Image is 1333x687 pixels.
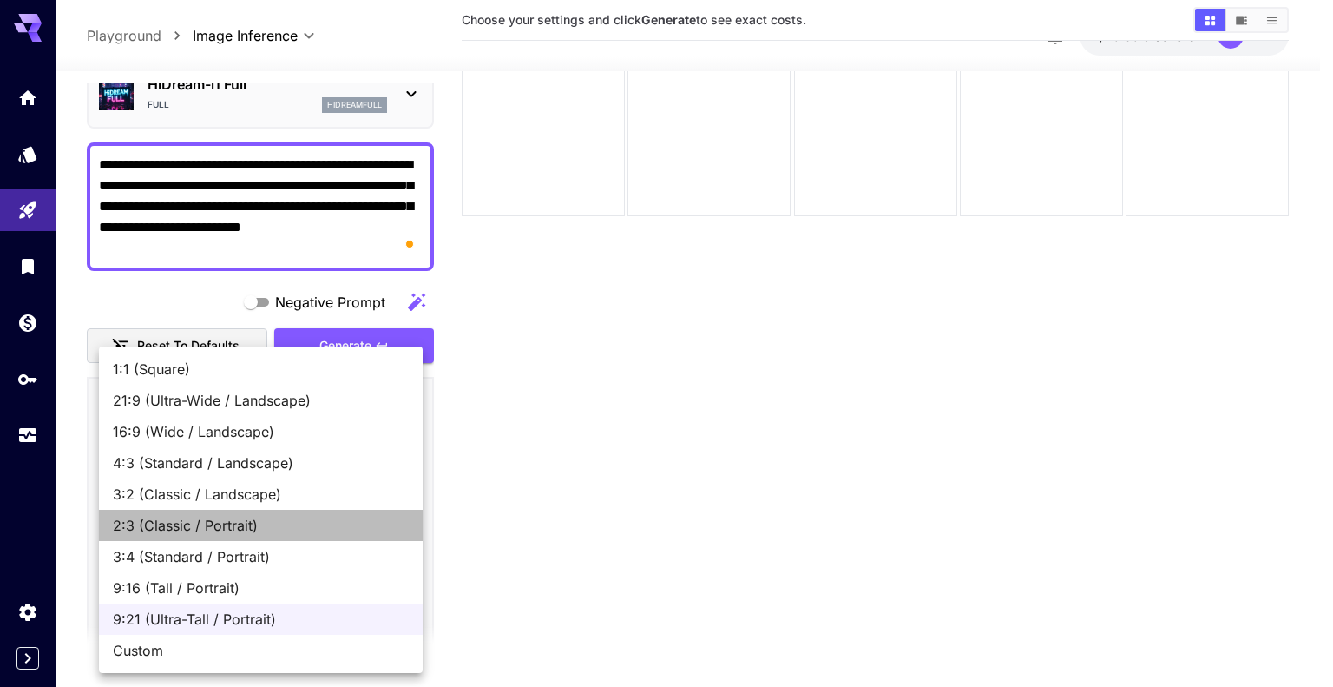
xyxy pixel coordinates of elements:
span: 21:9 (Ultra-Wide / Landscape) [113,390,409,411]
span: Custom [113,640,409,661]
span: 3:2 (Classic / Landscape) [113,484,409,505]
span: 2:3 (Classic / Portrait) [113,515,409,536]
span: 16:9 (Wide / Landscape) [113,421,409,442]
span: 1:1 (Square) [113,359,409,380]
span: 9:16 (Tall / Portrait) [113,578,409,598]
span: 4:3 (Standard / Landscape) [113,452,409,473]
span: 9:21 (Ultra-Tall / Portrait) [113,609,409,630]
span: 3:4 (Standard / Portrait) [113,546,409,567]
